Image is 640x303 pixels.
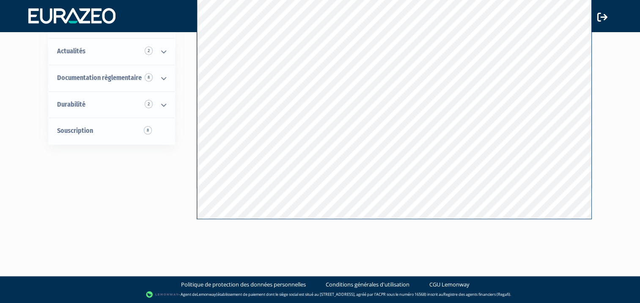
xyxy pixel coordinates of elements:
[197,292,216,297] a: Lemonway
[145,47,153,55] span: 2
[49,38,175,65] a: Actualités 2
[57,127,93,135] span: Souscription
[146,290,179,299] img: logo-lemonway.png
[443,292,510,297] a: Registre des agents financiers (Regafi)
[8,290,632,299] div: - Agent de (établissement de paiement dont le siège social est situé au [STREET_ADDRESS], agréé p...
[57,47,85,55] span: Actualités
[49,65,175,91] a: Documentation règlementaire 8
[57,100,85,108] span: Durabilité
[144,126,152,135] span: 8
[28,8,115,23] img: 1732889491-logotype_eurazeo_blanc_rvb.png
[145,73,153,82] span: 8
[49,91,175,118] a: Durabilité 2
[326,281,409,289] a: Conditions générales d'utilisation
[181,281,306,289] a: Politique de protection des données personnelles
[429,281,470,289] a: CGU Lemonway
[145,100,153,108] span: 2
[57,74,142,82] span: Documentation règlementaire
[49,118,175,144] a: Souscription8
